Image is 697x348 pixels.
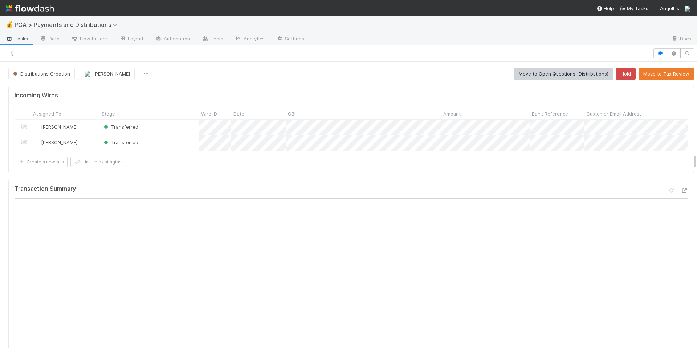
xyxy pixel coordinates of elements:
[41,139,78,145] span: [PERSON_NAME]
[15,21,121,28] span: PCA > Payments and Distributions
[443,110,461,117] span: Amount
[102,124,138,130] span: Transferred
[196,33,229,45] a: Team
[34,124,40,130] img: avatar_eacbd5bb-7590-4455-a9e9-12dcb5674423.png
[660,5,681,11] span: AngelList
[33,110,61,117] span: Assigned To
[8,68,75,80] button: Distributions Creation
[41,124,78,130] span: [PERSON_NAME]
[6,2,54,15] img: logo-inverted-e16ddd16eac7371096b0.svg
[665,33,697,45] a: Docs
[34,139,78,146] div: [PERSON_NAME]
[102,110,115,117] span: Stage
[233,110,244,117] span: Date
[71,35,107,42] span: Flow Builder
[34,139,40,145] img: avatar_eacbd5bb-7590-4455-a9e9-12dcb5674423.png
[15,185,76,193] h5: Transaction Summary
[113,33,149,45] a: Layout
[78,68,135,80] button: [PERSON_NAME]
[270,33,310,45] a: Settings
[15,92,58,99] h5: Incoming Wires
[596,5,614,12] div: Help
[15,157,68,167] button: Create a newtask
[84,70,91,77] img: avatar_a2d05fec-0a57-4266-8476-74cda3464b0e.png
[532,110,568,117] span: Bank Reference
[34,123,78,130] div: [PERSON_NAME]
[65,33,113,45] a: Flow Builder
[70,157,127,167] button: Link an existingtask
[102,139,138,145] span: Transferred
[288,110,295,117] span: OBI
[586,110,642,117] span: Customer Email Address
[620,5,648,12] a: My Tasks
[102,123,138,130] div: Transferred
[201,110,217,117] span: Wire ID
[514,68,613,80] button: Move to Open Questions (Distributions)
[684,5,691,12] img: avatar_a2d05fec-0a57-4266-8476-74cda3464b0e.png
[620,5,648,11] span: My Tasks
[6,21,13,28] span: 💰
[6,35,28,42] span: Tasks
[229,33,270,45] a: Analytics
[93,71,130,77] span: [PERSON_NAME]
[639,68,694,80] button: Move to Tax Review
[34,33,65,45] a: Data
[12,71,70,77] span: Distributions Creation
[102,139,138,146] div: Transferred
[149,33,196,45] a: Automation
[616,68,636,80] button: Hold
